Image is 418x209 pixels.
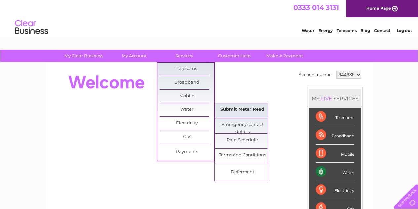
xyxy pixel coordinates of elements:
[309,89,361,108] div: MY SERVICES
[316,163,354,181] div: Water
[207,50,262,62] a: Customer Help
[337,28,357,33] a: Telecoms
[316,145,354,163] div: Mobile
[318,28,333,33] a: Energy
[215,166,270,179] a: Deferment
[157,50,211,62] a: Services
[160,76,214,89] a: Broadband
[215,149,270,162] a: Terms and Conditions
[396,28,412,33] a: Log out
[160,117,214,130] a: Electricity
[316,181,354,199] div: Electricity
[320,95,333,102] div: LIVE
[107,50,161,62] a: My Account
[293,3,339,12] a: 0333 014 3131
[160,90,214,103] a: Mobile
[257,50,312,62] a: Make A Payment
[215,118,270,132] a: Emergency contact details
[160,146,214,159] a: Payments
[302,28,314,33] a: Water
[215,134,270,147] a: Rate Schedule
[361,28,370,33] a: Blog
[316,108,354,126] div: Telecoms
[297,69,335,80] td: Account number
[160,63,214,76] a: Telecoms
[15,17,48,37] img: logo.png
[215,103,270,116] a: Submit Meter Read
[374,28,390,33] a: Contact
[316,126,354,144] div: Broadband
[160,130,214,144] a: Gas
[57,50,111,62] a: My Clear Business
[53,4,365,32] div: Clear Business is a trading name of Verastar Limited (registered in [GEOGRAPHIC_DATA] No. 3667643...
[160,103,214,116] a: Water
